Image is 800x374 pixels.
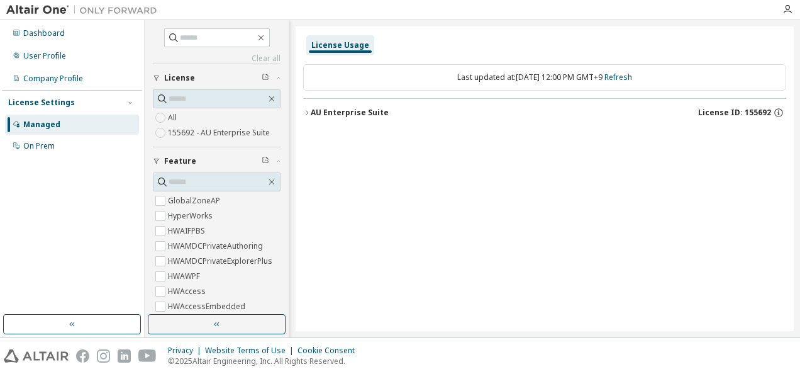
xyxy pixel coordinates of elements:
[698,108,771,118] span: License ID: 155692
[168,193,223,208] label: GlobalZoneAP
[168,269,203,284] label: HWAWPF
[76,349,89,363] img: facebook.svg
[168,110,179,125] label: All
[23,74,83,84] div: Company Profile
[23,120,60,130] div: Managed
[153,147,281,175] button: Feature
[168,346,205,356] div: Privacy
[205,346,297,356] div: Website Terms of Use
[6,4,164,16] img: Altair One
[168,254,275,269] label: HWAMDCPrivateExplorerPlus
[153,54,281,64] a: Clear all
[262,156,269,166] span: Clear filter
[311,40,369,50] div: License Usage
[118,349,131,363] img: linkedin.svg
[303,64,786,91] div: Last updated at: [DATE] 12:00 PM GMT+9
[303,99,786,127] button: AU Enterprise SuiteLicense ID: 155692
[168,284,208,299] label: HWAccess
[297,346,362,356] div: Cookie Consent
[168,125,272,140] label: 155692 - AU Enterprise Suite
[4,349,69,363] img: altair_logo.svg
[168,299,248,314] label: HWAccessEmbedded
[153,64,281,92] button: License
[97,349,110,363] img: instagram.svg
[23,141,55,151] div: On Prem
[262,73,269,83] span: Clear filter
[138,349,157,363] img: youtube.svg
[8,98,75,108] div: License Settings
[23,51,66,61] div: User Profile
[164,156,196,166] span: Feature
[168,208,215,224] label: HyperWorks
[168,356,362,366] p: © 2025 Altair Engineering, Inc. All Rights Reserved.
[164,73,195,83] span: License
[311,108,389,118] div: AU Enterprise Suite
[168,239,265,254] label: HWAMDCPrivateAuthoring
[604,72,632,82] a: Refresh
[168,224,208,239] label: HWAIFPBS
[23,28,65,38] div: Dashboard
